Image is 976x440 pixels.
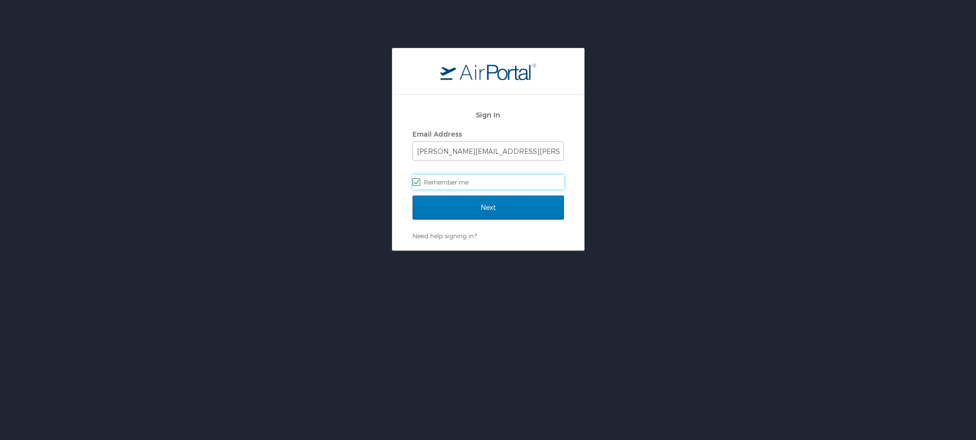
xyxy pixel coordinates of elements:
img: logo [440,63,536,80]
a: Need help signing in? [413,232,477,240]
label: Email Address [413,130,462,138]
label: Remember me [413,175,564,189]
input: Next [413,196,564,220]
h2: Sign In [413,109,564,120]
